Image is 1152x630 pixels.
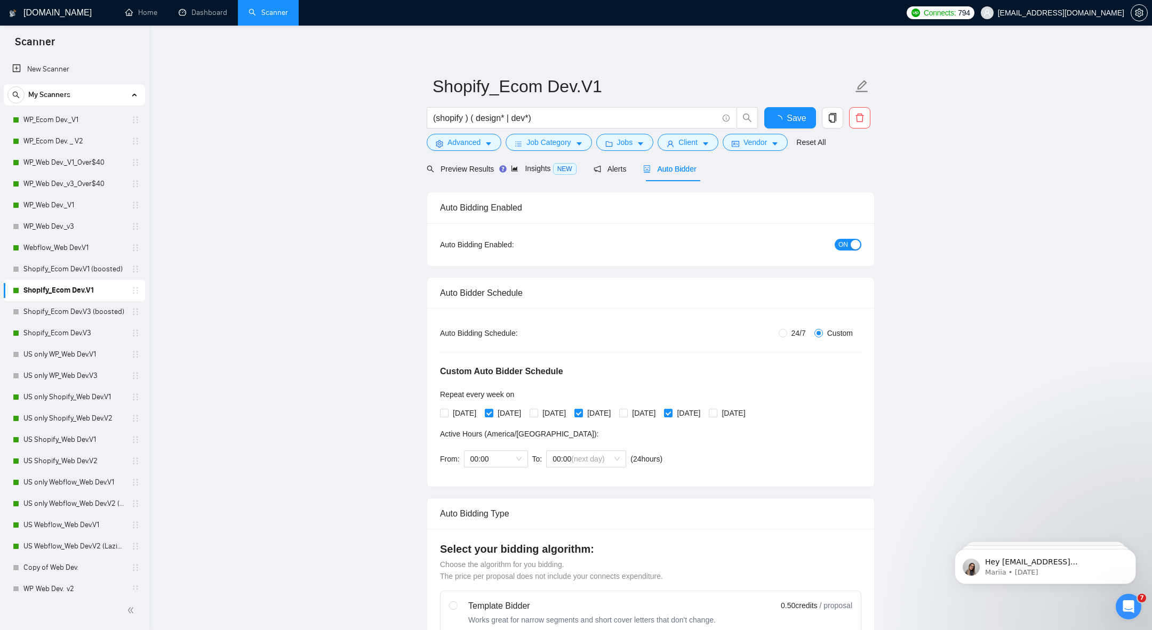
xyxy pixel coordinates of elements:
[667,140,674,148] span: user
[131,371,140,380] span: holder
[838,239,848,251] span: ON
[440,430,598,438] span: Active Hours ( America/[GEOGRAPHIC_DATA] ):
[23,322,125,344] a: Shopify_Ecom Dev.V3
[4,59,145,80] li: New Scanner
[820,600,852,611] span: / proposal
[553,451,620,467] span: 00:00
[131,201,140,209] span: holder
[440,390,514,399] span: Repeat every week on
[849,107,870,128] button: delete
[485,140,492,148] span: caret-down
[6,34,63,56] span: Scanner
[131,521,140,529] span: holder
[131,137,140,146] span: holder
[23,450,125,472] a: US Shopify_Web Dev.V2
[23,216,125,237] a: WP_Web Dev._v3
[427,134,501,151] button: settingAdvancedcaret-down
[23,131,125,152] a: WP_Ecom Dev. _ V2
[1131,9,1148,17] a: setting
[717,407,749,419] span: [DATE]
[643,165,696,173] span: Auto Bidder
[764,107,816,128] button: Save
[493,407,525,419] span: [DATE]
[781,600,817,611] span: 0.50 credits
[131,457,140,465] span: holder
[23,365,125,386] a: US only WP_Web Dev.V3
[23,109,125,131] a: WP_Ecom Dev._V1
[131,158,140,167] span: holder
[427,165,434,173] span: search
[468,600,716,612] div: Template Bidder
[822,113,843,123] span: copy
[617,136,633,148] span: Jobs
[23,195,125,216] a: WP_Web Dev._V1
[436,140,443,148] span: setting
[131,308,140,316] span: holder
[23,152,125,173] a: WP_Web Dev._V1_Over$40
[12,59,137,80] a: New Scanner
[23,237,125,259] a: Webflow_Web Dev.V1
[23,493,125,514] a: US only Webflow_Web Dev.V2 (Laziza AI)
[1131,9,1147,17] span: setting
[131,265,140,273] span: holder
[131,414,140,423] span: holder
[131,499,140,508] span: holder
[796,136,826,148] a: Reset All
[583,407,615,419] span: [DATE]
[427,165,494,173] span: Preview Results
[131,180,140,188] span: holder
[131,116,140,124] span: holder
[605,140,613,148] span: folder
[440,278,861,308] div: Auto Bidder Schedule
[440,455,460,463] span: From:
[468,615,716,625] div: Works great for narrow segments and short cover letters that don't change.
[511,164,576,173] span: Insights
[440,498,861,529] div: Auto Bidding Type
[131,542,140,551] span: holder
[723,134,788,151] button: idcardVendorcaret-down
[131,222,140,231] span: holder
[23,536,125,557] a: US Webflow_Web Dev.V2 (Laziza AI)
[571,455,604,463] span: (next day)
[23,578,125,600] a: WP_Web Dev._v2
[594,165,601,173] span: notification
[787,327,810,339] span: 24/7
[515,140,522,148] span: bars
[553,163,577,175] span: NEW
[787,111,806,125] span: Save
[23,514,125,536] a: US Webflow_Web Dev.V1
[179,8,227,17] a: dashboardDashboard
[23,429,125,450] a: US Shopify_Web Dev.V1
[771,140,779,148] span: caret-down
[23,280,125,301] a: Shopify_Ecom Dev.V1
[596,134,654,151] button: folderJobscaret-down
[440,560,663,580] span: Choose the algorithm for you bidding. The price per proposal does not include your connects expen...
[723,115,730,122] span: info-circle
[131,350,140,359] span: holder
[447,136,481,148] span: Advanced
[743,136,767,148] span: Vendor
[575,140,583,148] span: caret-down
[23,173,125,195] a: WP_Web Dev._v3_Over$40
[643,165,651,173] span: robot
[433,111,718,125] input: Search Freelance Jobs...
[850,113,870,123] span: delete
[131,244,140,252] span: holder
[1116,594,1141,619] iframe: Intercom live chat
[23,408,125,429] a: US only Shopify_Web Dev.V2
[440,365,563,378] h5: Custom Auto Bidder Schedule
[594,165,627,173] span: Alerts
[46,41,184,51] p: Message from Mariia, sent 2w ago
[678,136,698,148] span: Client
[911,9,920,17] img: upwork-logo.png
[628,407,660,419] span: [DATE]
[822,107,843,128] button: copy
[28,84,70,106] span: My Scanners
[1131,4,1148,21] button: setting
[23,344,125,365] a: US only WP_Web Dev.V1
[506,134,591,151] button: barsJob Categorycaret-down
[511,165,518,172] span: area-chart
[658,134,718,151] button: userClientcaret-down
[449,407,481,419] span: [DATE]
